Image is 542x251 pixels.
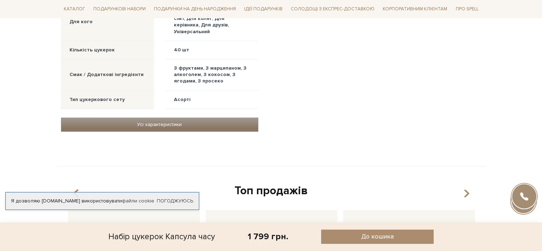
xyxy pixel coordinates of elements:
[157,198,193,204] a: Погоджуюсь
[69,19,93,25] div: Для кого
[361,232,394,241] span: До кошика
[248,231,288,242] div: 1 799 грн.
[151,4,239,15] span: Подарунки на День народження
[122,198,154,204] a: файли cookie
[453,4,481,15] span: Про Spell
[6,198,199,204] div: Я дозволяю [DOMAIN_NAME] використовувати
[174,9,250,35] div: Для жінок, Для нього, Для сім'ї, Для колег, Для керівника, Для друзів, Універсальний
[174,96,191,103] div: Асорті
[69,71,144,78] div: Смак / Додаткові інгредієнти
[91,4,149,15] span: Подарункові набори
[65,184,477,199] div: Топ продажів
[288,3,377,15] a: Солодощі з експрес-доставкою
[69,47,115,53] div: Кількість цукерок
[61,118,258,131] a: Усі характеристики
[241,4,285,15] span: Ідеї подарунків
[321,230,434,244] button: До кошика
[174,65,250,85] div: З фруктами, З марципаном, З алкоголем, З кокосом, З ягодами, З просеко
[61,4,88,15] span: Каталог
[380,3,450,15] a: Корпоративним клієнтам
[108,230,215,244] div: Набір цукерок Капсула часу
[174,47,189,53] div: 40 шт
[69,96,125,103] div: Тип цукеркового сету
